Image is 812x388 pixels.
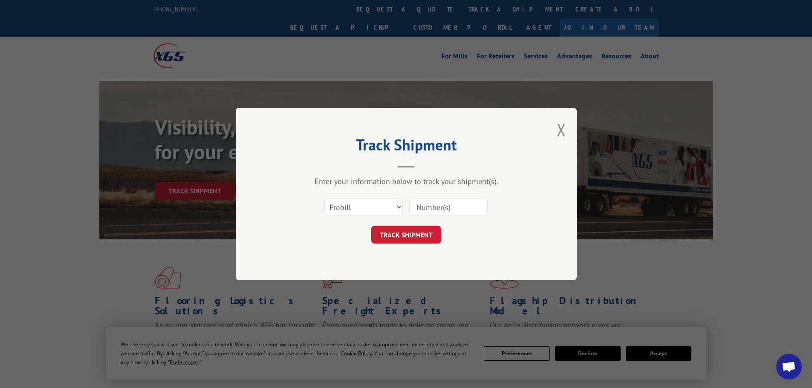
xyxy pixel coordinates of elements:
input: Number(s) [409,198,488,216]
div: Enter your information below to track your shipment(s). [278,176,534,186]
h2: Track Shipment [278,139,534,155]
button: Close modal [557,118,566,141]
div: Open chat [776,354,802,379]
button: TRACK SHIPMENT [371,226,441,244]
